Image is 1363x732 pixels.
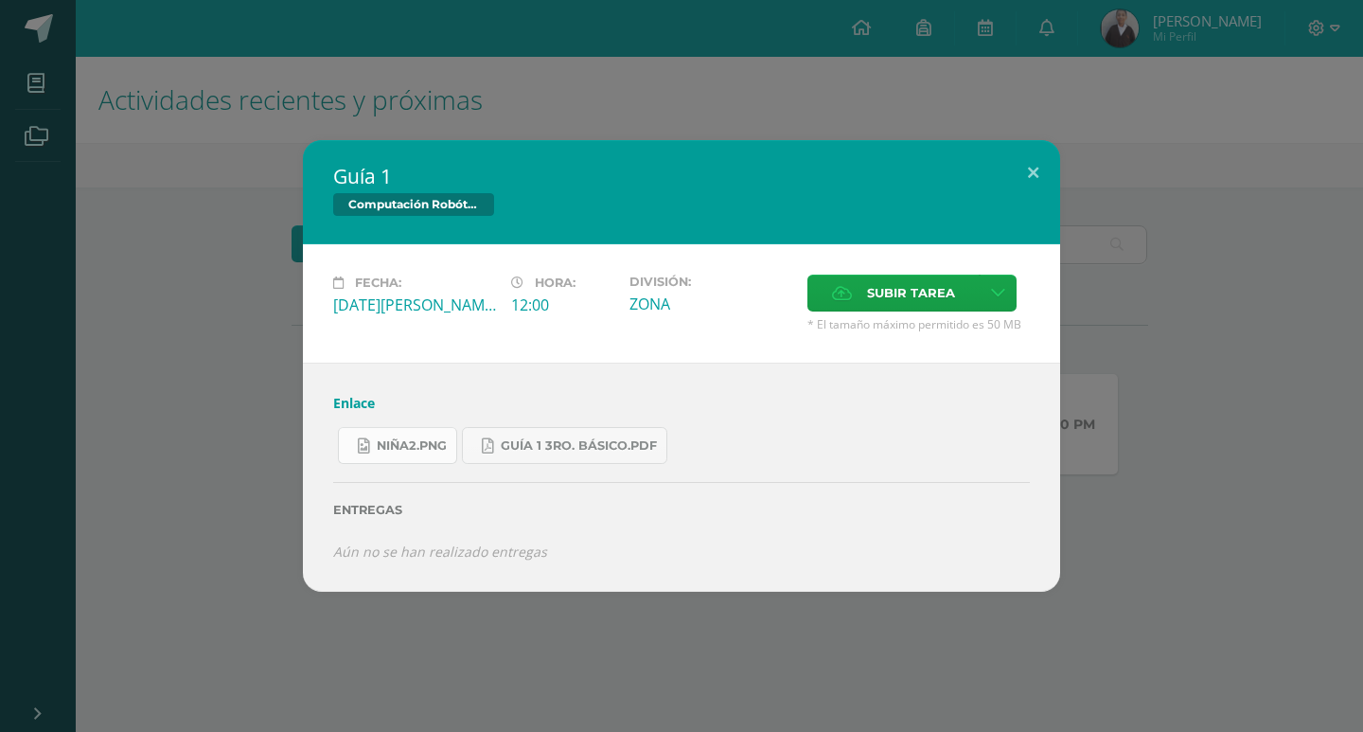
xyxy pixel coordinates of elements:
[462,427,667,464] a: Guía 1 3ro. Básico.pdf
[333,394,375,412] a: Enlace
[511,295,614,315] div: 12:00
[629,275,792,289] label: División:
[333,295,496,315] div: [DATE][PERSON_NAME]
[807,316,1030,332] span: * El tamaño máximo permitido es 50 MB
[338,427,457,464] a: niña2.png
[629,294,792,314] div: ZONA
[333,503,1030,517] label: Entregas
[355,276,401,290] span: Fecha:
[1006,140,1060,205] button: Close (Esc)
[867,276,955,311] span: Subir tarea
[377,438,447,454] span: niña2.png
[333,193,494,216] span: Computación Robótica
[535,276,575,290] span: Hora:
[501,438,657,454] span: Guía 1 3ro. Básico.pdf
[333,543,547,561] i: Aún no se han realizado entregas
[333,163,1030,189] h2: Guía 1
